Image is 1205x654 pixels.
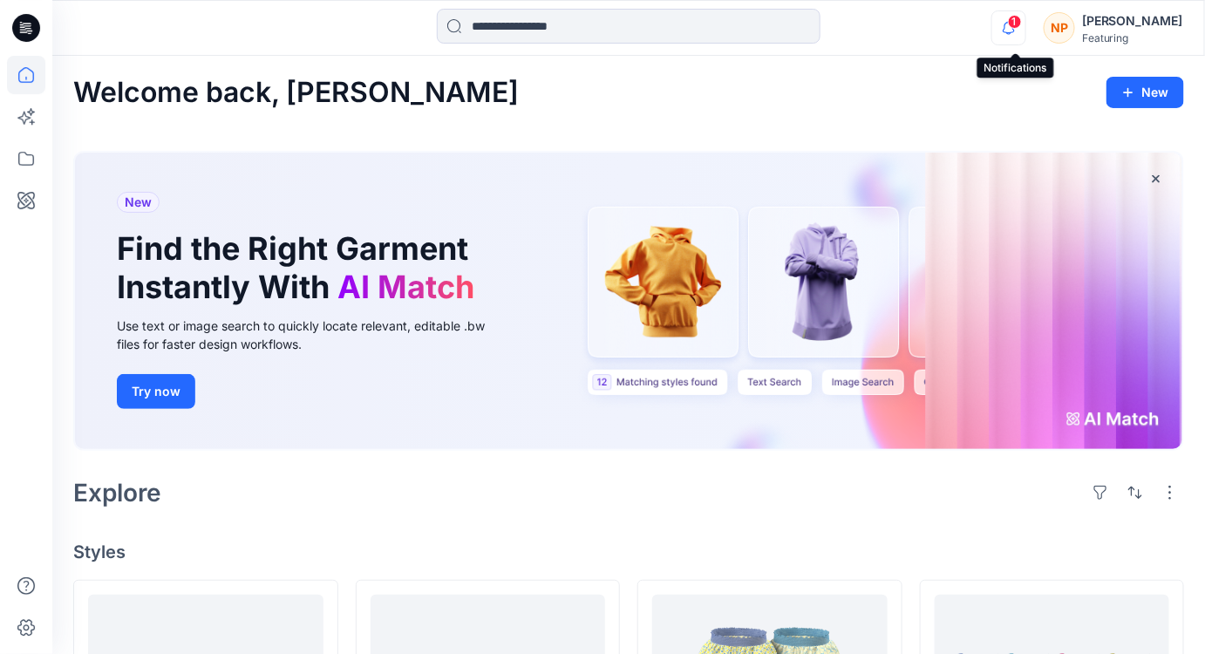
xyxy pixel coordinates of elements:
[1044,12,1075,44] div: NP
[73,479,161,507] h2: Explore
[1082,10,1183,31] div: [PERSON_NAME]
[117,230,483,305] h1: Find the Right Garment Instantly With
[1082,31,1183,44] div: Featuring
[337,268,474,306] span: AI Match
[117,374,195,409] button: Try now
[117,317,509,353] div: Use text or image search to quickly locate relevant, editable .bw files for faster design workflows.
[125,192,152,213] span: New
[1008,15,1022,29] span: 1
[1106,77,1184,108] button: New
[73,77,519,109] h2: Welcome back, [PERSON_NAME]
[73,542,1184,562] h4: Styles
